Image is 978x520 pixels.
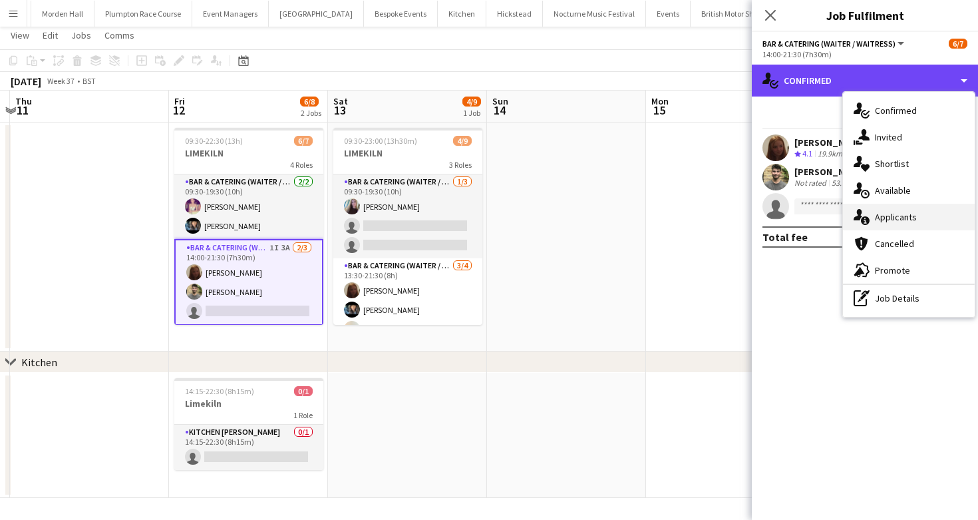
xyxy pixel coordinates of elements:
[331,103,348,118] span: 13
[649,103,669,118] span: 15
[752,7,978,24] h3: Job Fulfilment
[294,136,313,146] span: 6/7
[172,103,185,118] span: 12
[300,97,319,107] span: 6/8
[762,39,896,49] span: Bar & Catering (Waiter / waitress)
[333,95,348,107] span: Sat
[875,105,917,117] span: Confirmed
[37,27,63,44] a: Edit
[294,386,313,396] span: 0/1
[463,108,480,118] div: 1 Job
[651,95,669,107] span: Mon
[462,97,481,107] span: 4/9
[174,174,323,239] app-card-role: Bar & Catering (Waiter / waitress)2/209:30-19:30 (10h)[PERSON_NAME][PERSON_NAME]
[44,76,77,86] span: Week 37
[449,160,472,170] span: 3 Roles
[949,39,967,49] span: 6/7
[875,131,902,143] span: Invited
[11,29,29,41] span: View
[829,178,859,188] div: 53.7km
[192,1,269,27] button: Event Managers
[333,174,482,258] app-card-role: Bar & Catering (Waiter / waitress)1/309:30-19:30 (10h)[PERSON_NAME]
[875,184,911,196] span: Available
[875,238,914,250] span: Cancelled
[762,39,906,49] button: Bar & Catering (Waiter / waitress)
[794,178,829,188] div: Not rated
[875,211,917,223] span: Applicants
[174,128,323,325] app-job-card: 09:30-22:30 (13h)6/7LIMEKILN4 RolesBar & Catering (Waiter / waitress)2/209:30-19:30 (10h)[PERSON_...
[185,386,254,396] span: 14:15-22:30 (8h15m)
[31,1,94,27] button: Morden Hall
[794,166,882,178] div: [PERSON_NAME]
[174,378,323,470] app-job-card: 14:15-22:30 (8h15m)0/1Limekiln1 RoleKitchen [PERSON_NAME]0/114:15-22:30 (8h15m)
[646,1,691,27] button: Events
[301,108,321,118] div: 2 Jobs
[438,1,486,27] button: Kitchen
[333,147,482,159] h3: LIMEKILN
[185,136,243,146] span: 09:30-22:30 (13h)
[762,230,808,244] div: Total fee
[174,239,323,326] app-card-role: Bar & Catering (Waiter / waitress)1I3A2/314:00-21:30 (7h30m)[PERSON_NAME][PERSON_NAME]
[174,397,323,409] h3: Limekiln
[875,158,909,170] span: Shortlist
[815,148,845,160] div: 19.9km
[293,410,313,420] span: 1 Role
[94,1,192,27] button: Plumpton Race Course
[290,160,313,170] span: 4 Roles
[875,264,910,276] span: Promote
[174,147,323,159] h3: LIMEKILN
[492,95,508,107] span: Sun
[21,356,57,369] div: Kitchen
[344,136,417,146] span: 09:30-23:00 (13h30m)
[11,75,41,88] div: [DATE]
[752,65,978,97] div: Confirmed
[762,49,967,59] div: 14:00-21:30 (7h30m)
[174,425,323,470] app-card-role: Kitchen [PERSON_NAME]0/114:15-22:30 (8h15m)
[691,1,775,27] button: British Motor Show
[82,76,96,86] div: BST
[453,136,472,146] span: 4/9
[843,285,975,312] div: Job Details
[43,29,58,41] span: Edit
[490,103,508,118] span: 14
[543,1,646,27] button: Nocturne Music Festival
[174,95,185,107] span: Fri
[364,1,438,27] button: Bespoke Events
[269,1,364,27] button: [GEOGRAPHIC_DATA]
[486,1,543,27] button: Hickstead
[15,95,32,107] span: Thu
[333,258,482,362] app-card-role: Bar & Catering (Waiter / waitress)3/413:30-21:30 (8h)[PERSON_NAME][PERSON_NAME][PERSON_NAME]
[333,128,482,325] app-job-card: 09:30-23:00 (13h30m)4/9LIMEKILN3 RolesBar & Catering (Waiter / waitress)1/309:30-19:30 (10h)[PERS...
[13,103,32,118] span: 11
[794,136,868,148] div: [PERSON_NAME]
[802,148,812,158] span: 4.1
[99,27,140,44] a: Comms
[66,27,96,44] a: Jobs
[104,29,134,41] span: Comms
[5,27,35,44] a: View
[71,29,91,41] span: Jobs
